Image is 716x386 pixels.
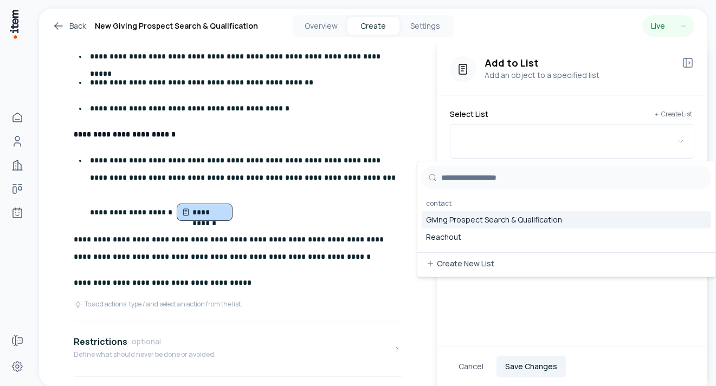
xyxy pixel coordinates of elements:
[496,356,566,377] button: Save Changes
[422,196,711,211] div: contact
[347,17,399,35] button: Create
[95,19,258,32] h1: New Giving Prospect Search & Qualification
[74,300,242,309] div: To add actions, type / and select an action from the list.
[7,330,28,351] a: Forms
[485,56,673,69] h3: Add to List
[437,260,494,267] p: Create New List
[7,130,28,152] a: People
[7,154,28,176] a: Companies
[7,178,28,200] a: Deals
[485,69,673,81] p: Add an object to a specified list
[52,19,86,32] a: Back
[422,211,711,228] div: Giving Prospect Search & Qualification
[652,109,694,120] button: Create List
[7,356,28,377] a: Settings
[661,111,692,117] p: Create List
[417,194,715,257] div: Suggestions
[295,17,347,35] button: Overview
[74,326,402,372] button: RestrictionsoptionalDefine what should never be done or avoided.
[399,17,451,35] button: Settings
[450,356,492,377] button: Cancel
[9,9,20,40] img: Item Brain Logo
[74,350,216,359] p: Define what should never be done or avoided.
[422,228,711,246] div: Reachout
[7,202,28,224] a: Agents
[7,107,28,128] a: Home
[450,110,488,118] label: Select List
[132,336,161,347] span: optional
[424,257,496,270] button: Create New List
[74,335,127,348] h4: Restrictions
